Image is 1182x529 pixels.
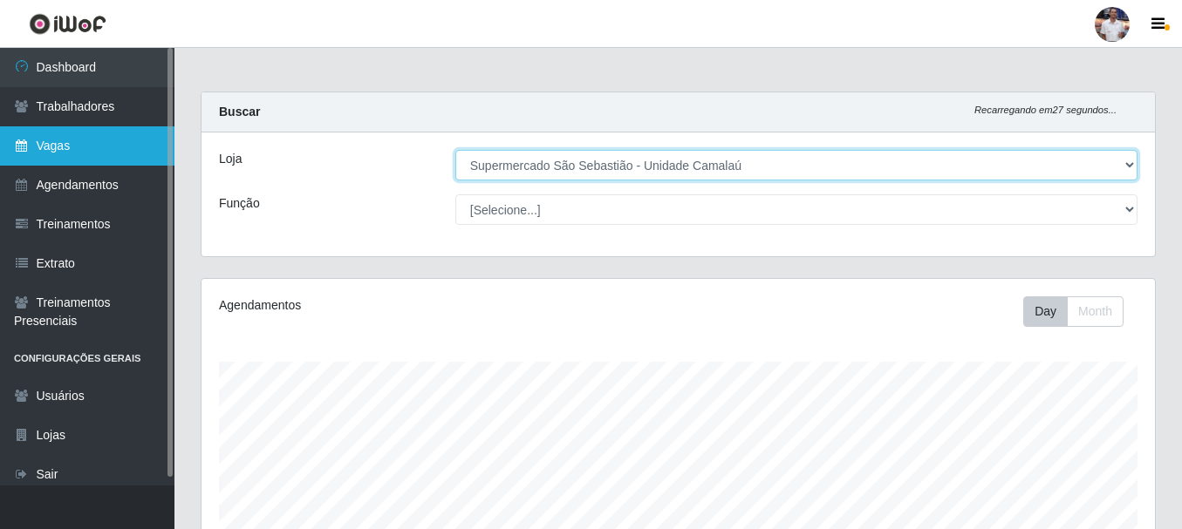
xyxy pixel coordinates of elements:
[29,13,106,35] img: CoreUI Logo
[1023,296,1068,327] button: Day
[1023,296,1124,327] div: First group
[219,194,260,213] label: Função
[974,105,1117,115] i: Recarregando em 27 segundos...
[219,105,260,119] strong: Buscar
[1023,296,1138,327] div: Toolbar with button groups
[219,296,586,315] div: Agendamentos
[219,150,242,168] label: Loja
[1067,296,1124,327] button: Month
